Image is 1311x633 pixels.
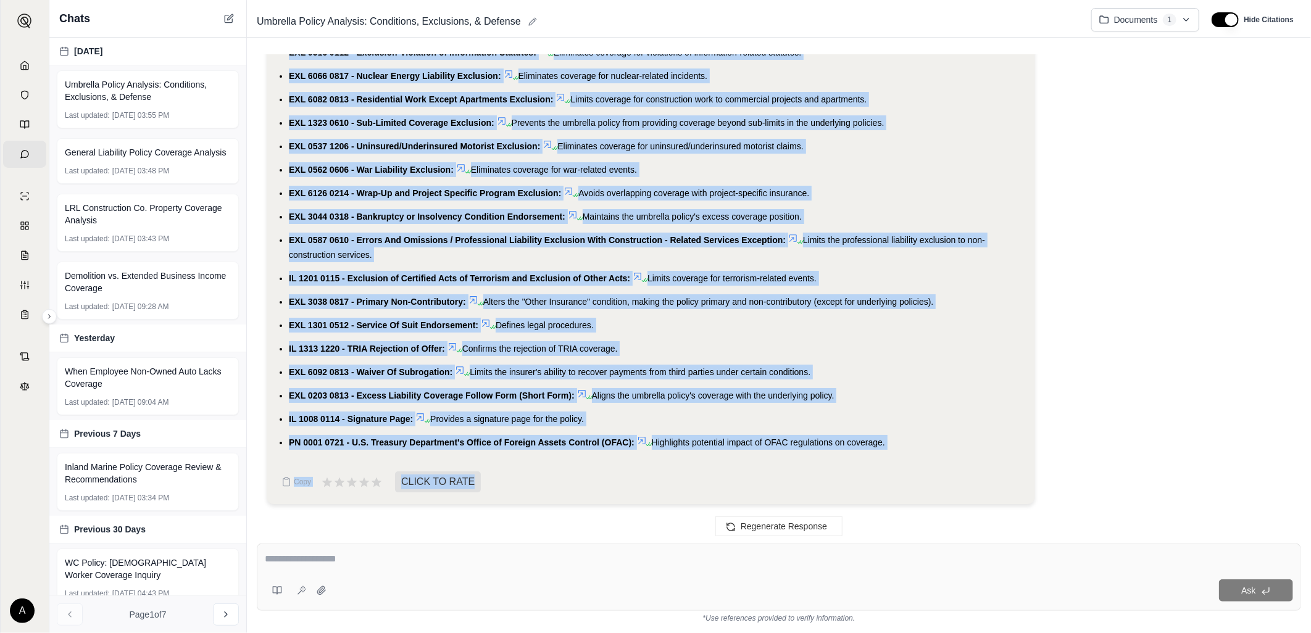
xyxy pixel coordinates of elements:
[257,611,1301,623] div: *Use references provided to verify information.
[65,397,110,407] span: Last updated:
[430,414,584,424] span: Provides a signature page for the policy.
[3,242,46,269] a: Claim Coverage
[222,11,236,26] button: New Chat
[1163,14,1177,26] span: 1
[65,493,110,503] span: Last updated:
[277,470,316,494] button: Copy
[42,309,57,324] button: Expand sidebar
[65,589,110,598] span: Last updated:
[252,12,1081,31] div: Edit Title
[112,589,169,598] span: [DATE] 04:43 PM
[3,301,46,328] a: Coverage Table
[289,118,494,128] span: EXL 1323 0610 - Sub-Limited Coverage Exclusion:
[65,202,231,226] span: LRL Construction Co. Property Coverage Analysis
[3,81,46,109] a: Documents Vault
[3,183,46,210] a: Single Policy
[1241,585,1255,595] span: Ask
[65,556,231,581] span: WC Policy: [DEMOGRAPHIC_DATA] Worker Coverage Inquiry
[289,391,575,400] span: EXL 0203 0813 - Excess Liability Coverage Follow Form (Short Form):
[518,71,708,81] span: Eliminates coverage for nuclear-related incidents.
[65,234,110,244] span: Last updated:
[1114,14,1158,26] span: Documents
[289,212,565,221] span: EXL 3044 0318 - Bankruptcy or Insolvency Condition Endorsement:
[289,437,635,447] span: PN 0001 0721 - U.S. Treasury Department's Office of Foreign Assets Control (OFAC):
[289,344,445,354] span: IL 1313 1220 - TRIA Rejection of Offer:
[289,165,454,175] span: EXL 0562 0606 - War Liability Exclusion:
[10,598,35,623] div: A
[1244,15,1294,25] span: Hide Citations
[294,477,311,487] span: Copy
[74,428,141,440] span: Previous 7 Days
[483,297,934,307] span: Alters the "Other Insurance" condition, making the policy primary and non-contributory (except fo...
[554,48,802,57] span: Eliminates coverage for violations of information-related statutes.
[3,141,46,168] a: Chat
[130,608,167,621] span: Page 1 of 7
[65,365,231,390] span: When Employee Non-Owned Auto Lacks Coverage
[65,461,231,486] span: Inland Marine Policy Coverage Review & Recommendations
[715,516,843,536] button: Regenerate Response
[583,212,802,221] span: Maintains the umbrella policy's excess coverage position.
[112,397,169,407] span: [DATE] 09:04 AM
[289,235,985,260] span: Limits the professional liability exclusion to non-construction services.
[74,332,115,344] span: Yesterday
[570,94,867,104] span: Limits coverage for construction work to commercial projects and apartments.
[74,523,146,536] span: Previous 30 Days
[578,188,809,198] span: Avoids overlapping coverage with project-specific insurance.
[3,373,46,400] a: Legal Search Engine
[289,71,501,81] span: EXL 6066 0817 - Nuclear Energy Liability Exclusion:
[557,141,803,151] span: Eliminates coverage for uninsured/underinsured motorist claims.
[289,48,536,57] span: EXL 0516 0112 - Exclusion-Violation of Information Statutes:
[112,234,169,244] span: [DATE] 03:43 PM
[592,391,834,400] span: Aligns the umbrella policy's coverage with the underlying policy.
[647,273,817,283] span: Limits coverage for terrorism-related events.
[65,302,110,312] span: Last updated:
[112,302,169,312] span: [DATE] 09:28 AM
[65,146,226,159] span: General Liability Policy Coverage Analysis
[3,271,46,299] a: Custom Report
[12,9,37,33] button: Expand sidebar
[65,270,231,294] span: Demolition vs. Extended Business Income Coverage
[289,414,413,424] span: IL 1008 0114 - Signature Page:
[512,118,884,128] span: Prevents the umbrella policy from providing coverage beyond sub-limits in the underlying policies.
[289,94,553,104] span: EXL 6082 0813 - Residential Work Except Apartments Exclusion:
[59,10,90,27] span: Chats
[1091,8,1200,31] button: Documents1
[252,12,526,31] span: Umbrella Policy Analysis: Conditions, Exclusions, & Defense
[65,78,231,103] span: Umbrella Policy Analysis: Conditions, Exclusions, & Defense
[3,111,46,138] a: Prompt Library
[289,235,786,245] span: EXL 0587 0610 - Errors And Omissions / Professional Liability Exclusion With Construction - Relat...
[112,166,169,176] span: [DATE] 03:48 PM
[65,166,110,176] span: Last updated:
[289,297,466,307] span: EXL 3038 0817 - Primary Non-Contributory:
[470,367,810,377] span: Limits the insurer's ability to recover payments from third parties under certain conditions.
[3,212,46,239] a: Policy Comparisons
[496,320,594,330] span: Defines legal procedures.
[652,437,885,447] span: Highlights potential impact of OFAC regulations on coverage.
[112,110,169,120] span: [DATE] 03:55 PM
[289,320,478,330] span: EXL 1301 0512 - Service Of Suit Endorsement:
[289,141,540,151] span: EXL 0537 1206 - Uninsured/Underinsured Motorist Exclusion:
[462,344,618,354] span: Confirms the rejection of TRIA coverage.
[17,14,32,28] img: Expand sidebar
[471,165,637,175] span: Eliminates coverage for war-related events.
[74,45,102,57] span: [DATE]
[289,273,630,283] span: IL 1201 0115 - Exclusion of Certified Acts of Terrorism and Exclusion of Other Acts:
[65,110,110,120] span: Last updated:
[112,493,169,503] span: [DATE] 03:34 PM
[289,367,452,377] span: EXL 6092 0813 - Waiver Of Subrogation:
[741,521,827,531] span: Regenerate Response
[289,188,561,198] span: EXL 6126 0214 - Wrap-Up and Project Specific Program Exclusion:
[3,343,46,370] a: Contract Analysis
[3,52,46,79] a: Home
[1219,579,1293,602] button: Ask
[395,471,481,492] span: CLICK TO RATE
